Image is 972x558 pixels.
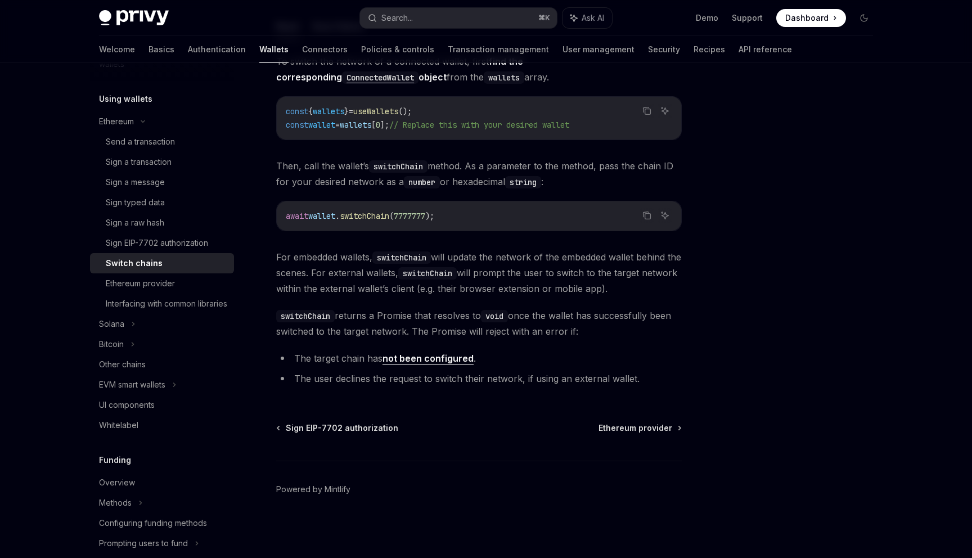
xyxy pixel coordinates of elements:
[361,36,434,63] a: Policies & controls
[90,273,234,294] a: Ethereum provider
[99,453,131,467] h5: Funding
[394,211,425,221] span: 7777777
[90,513,234,533] a: Configuring funding methods
[99,36,135,63] a: Welcome
[308,120,335,130] span: wallet
[90,172,234,192] a: Sign a message
[398,106,412,116] span: ();
[276,484,350,495] a: Powered by Mintlify
[276,310,335,322] code: switchChain
[505,176,541,188] code: string
[90,152,234,172] a: Sign a transaction
[398,267,457,280] code: switchChain
[353,106,398,116] span: useWallets
[404,176,440,188] code: number
[389,120,569,130] span: // Replace this with your desired wallet
[484,71,524,84] code: wallets
[90,192,234,213] a: Sign typed data
[381,11,413,25] div: Search...
[90,233,234,253] a: Sign EIP-7702 authorization
[90,132,234,152] a: Send a transaction
[286,422,398,434] span: Sign EIP-7702 authorization
[276,56,523,83] a: find the correspondingConnectedWalletobject
[302,36,348,63] a: Connectors
[582,12,604,24] span: Ask AI
[308,211,335,221] span: wallet
[538,13,550,22] span: ⌘ K
[99,496,132,510] div: Methods
[276,308,682,339] span: returns a Promise that resolves to once the wallet has successfully been switched to the target n...
[640,103,654,118] button: Copy the contents from the code block
[562,36,634,63] a: User management
[694,36,725,63] a: Recipes
[640,208,654,223] button: Copy the contents from the code block
[90,294,234,314] a: Interfacing with common libraries
[90,253,234,273] a: Switch chains
[276,53,682,85] span: To switch the network of a connected wallet, first from the array.
[259,36,289,63] a: Wallets
[106,297,227,310] div: Interfacing with common libraries
[286,211,308,221] span: await
[696,12,718,24] a: Demo
[648,36,680,63] a: Security
[785,12,829,24] span: Dashboard
[106,196,165,209] div: Sign typed data
[106,236,208,250] div: Sign EIP-7702 authorization
[658,103,672,118] button: Ask AI
[90,213,234,233] a: Sign a raw hash
[106,277,175,290] div: Ethereum provider
[99,418,138,432] div: Whitelabel
[106,256,163,270] div: Switch chains
[148,36,174,63] a: Basics
[598,422,672,434] span: Ethereum provider
[349,106,353,116] span: =
[340,211,389,221] span: switchChain
[313,106,344,116] span: wallets
[598,422,681,434] a: Ethereum provider
[276,249,682,296] span: For embedded wallets, will update the network of the embedded wallet behind the scenes. For exter...
[389,211,394,221] span: (
[562,8,612,28] button: Ask AI
[276,371,682,386] li: The user declines the request to switch their network, if using an external wallet.
[99,358,146,371] div: Other chains
[99,337,124,351] div: Bitcoin
[106,135,175,148] div: Send a transaction
[106,216,164,229] div: Sign a raw hash
[335,211,340,221] span: .
[372,251,431,264] code: switchChain
[99,537,188,550] div: Prompting users to fund
[342,71,418,84] code: ConnectedWallet
[382,353,474,364] a: not been configured
[276,350,682,366] li: The target chain has .
[99,10,169,26] img: dark logo
[90,415,234,435] a: Whitelabel
[658,208,672,223] button: Ask AI
[90,354,234,375] a: Other chains
[286,106,308,116] span: const
[340,120,371,130] span: wallets
[376,120,380,130] span: 0
[99,92,152,106] h5: Using wallets
[425,211,434,221] span: );
[99,115,134,128] div: Ethereum
[99,317,124,331] div: Solana
[99,516,207,530] div: Configuring funding methods
[481,310,508,322] code: void
[188,36,246,63] a: Authentication
[739,36,792,63] a: API reference
[855,9,873,27] button: Toggle dark mode
[308,106,313,116] span: {
[286,120,308,130] span: const
[360,8,557,28] button: Search...⌘K
[380,120,389,130] span: ];
[90,395,234,415] a: UI components
[106,175,165,189] div: Sign a message
[335,120,340,130] span: =
[106,155,172,169] div: Sign a transaction
[369,160,427,173] code: switchChain
[776,9,846,27] a: Dashboard
[99,476,135,489] div: Overview
[99,398,155,412] div: UI components
[344,106,349,116] span: }
[90,472,234,493] a: Overview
